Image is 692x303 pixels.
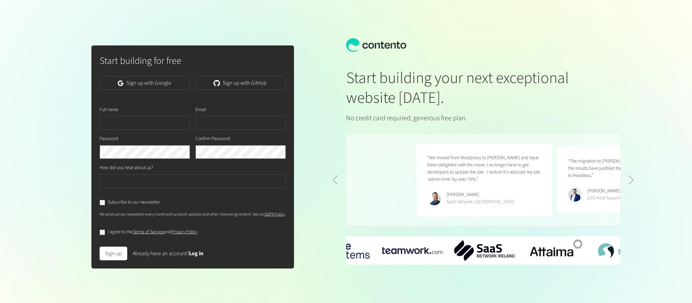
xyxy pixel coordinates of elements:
h1: Start building your next exceptional website [DATE]. [346,68,575,108]
label: Password [100,135,118,142]
label: How did you hear about us? [100,164,153,171]
a: Terms of Service [133,229,164,235]
h2: Start building for free [100,54,286,68]
a: GDPR Policy [265,211,285,217]
img: teamwork-logo.png [382,247,442,254]
div: CEO Kore Systems [587,195,622,202]
div: 3 / 6 [526,236,586,265]
div: [PERSON_NAME] [587,188,622,195]
p: We send out our newsletter every month with product updates and other interesting content. See our . [100,211,286,218]
div: Already have an account? [133,249,203,258]
div: Next slide [628,175,634,185]
p: No credit card required, generous free plan. [346,113,575,123]
div: SaaS Network [GEOGRAPHIC_DATA] [446,198,514,206]
div: [PERSON_NAME] [446,191,514,198]
label: Subscribe to our newsletter [108,199,160,206]
p: “The migration to [PERSON_NAME] was seamless - the results have justified the decision to replatf... [568,158,682,179]
img: SkillsVista-Logo.png [598,243,658,258]
img: Ryan Crowley [568,188,582,202]
img: Attaima-Logo.png [526,236,586,265]
label: I agree to the and [108,229,197,236]
img: Phillip Maucher [427,192,441,205]
label: Full name [100,106,118,113]
label: Confirm Password [195,135,230,142]
a: Sign up with Google [100,76,190,90]
img: SaaS-Network-Ireland-logo.png [454,240,514,261]
p: “We moved from Wordpress to [PERSON_NAME] and have been delighted with the move. I no longer have... [427,154,541,183]
button: Sign up [100,247,127,260]
div: Previous slide [333,175,338,185]
a: Log in [189,250,203,257]
div: 2 / 6 [454,240,514,261]
div: 4 / 6 [598,243,658,258]
a: Sign up with GitHub [195,76,286,90]
figure: 4 / 5 [416,143,552,217]
div: 1 / 6 [382,247,442,254]
a: Privacy Policy [172,229,197,235]
label: Email [195,106,206,113]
